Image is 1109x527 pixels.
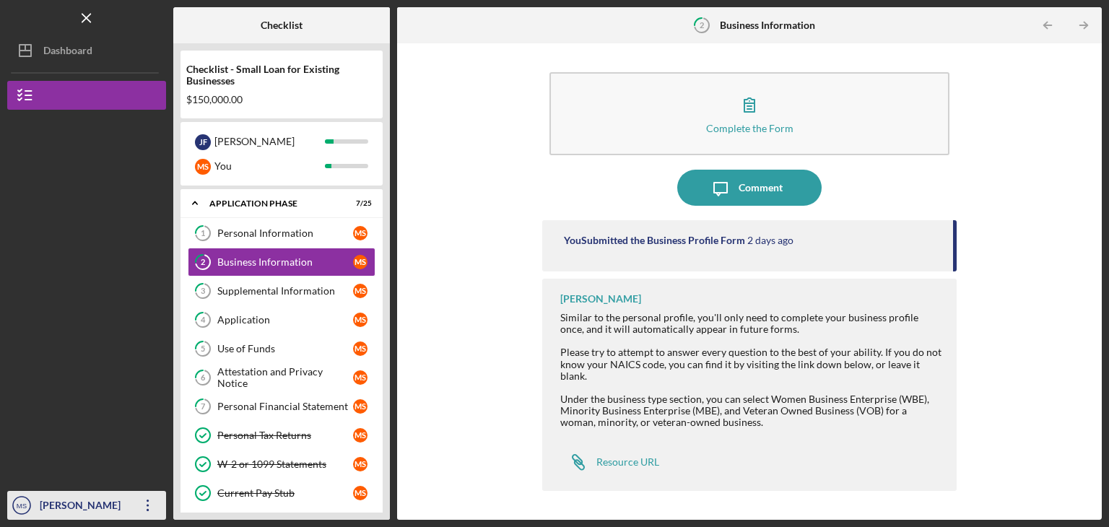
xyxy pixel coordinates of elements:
[596,456,659,468] div: Resource URL
[353,486,368,500] div: M S
[706,123,793,134] div: Complete the Form
[217,366,353,389] div: Attestation and Privacy Notice
[188,392,375,421] a: 7Personal Financial StatementMS
[214,129,325,154] div: [PERSON_NAME]
[720,19,815,31] b: Business Information
[217,285,353,297] div: Supplemental Information
[700,20,704,30] tspan: 2
[739,170,783,206] div: Comment
[17,502,27,510] text: MS
[549,72,949,155] button: Complete the Form
[188,248,375,276] a: 2Business InformationMS
[188,276,375,305] a: 3Supplemental InformationMS
[36,491,130,523] div: [PERSON_NAME]
[43,36,92,69] div: Dashboard
[217,256,353,268] div: Business Information
[353,284,368,298] div: M S
[217,227,353,239] div: Personal Information
[560,293,641,305] div: [PERSON_NAME]
[195,134,211,150] div: J F
[188,363,375,392] a: 6Attestation and Privacy NoticeMS
[188,421,375,450] a: Personal Tax ReturnsMS
[201,287,205,296] tspan: 3
[188,334,375,363] a: 5Use of FundsMS
[353,313,368,327] div: M S
[346,199,372,208] div: 7 / 25
[188,450,375,479] a: W-2 or 1099 StatementsMS
[353,399,368,414] div: M S
[188,305,375,334] a: 4ApplicationMS
[747,235,793,246] time: 2025-10-08 21:22
[7,491,166,520] button: MS[PERSON_NAME]
[209,199,336,208] div: Application Phase
[201,373,206,383] tspan: 6
[353,226,368,240] div: M S
[214,154,325,178] div: You
[353,428,368,443] div: M S
[353,457,368,471] div: M S
[7,36,166,65] button: Dashboard
[560,448,659,476] a: Resource URL
[677,170,822,206] button: Comment
[217,343,353,354] div: Use of Funds
[201,258,205,267] tspan: 2
[353,255,368,269] div: M S
[217,458,353,470] div: W-2 or 1099 Statements
[201,344,205,354] tspan: 5
[353,370,368,385] div: M S
[201,229,205,238] tspan: 1
[195,159,211,175] div: M S
[217,401,353,412] div: Personal Financial Statement
[188,479,375,508] a: Current Pay StubMS
[188,219,375,248] a: 1Personal InformationMS
[217,487,353,499] div: Current Pay Stub
[353,341,368,356] div: M S
[186,94,377,105] div: $150,000.00
[217,314,353,326] div: Application
[261,19,303,31] b: Checklist
[201,315,206,325] tspan: 4
[564,235,745,246] div: You Submitted the Business Profile Form
[560,312,942,428] div: Similar to the personal profile, you'll only need to complete your business profile once, and it ...
[201,402,206,411] tspan: 7
[217,430,353,441] div: Personal Tax Returns
[186,64,377,87] div: Checklist - Small Loan for Existing Businesses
